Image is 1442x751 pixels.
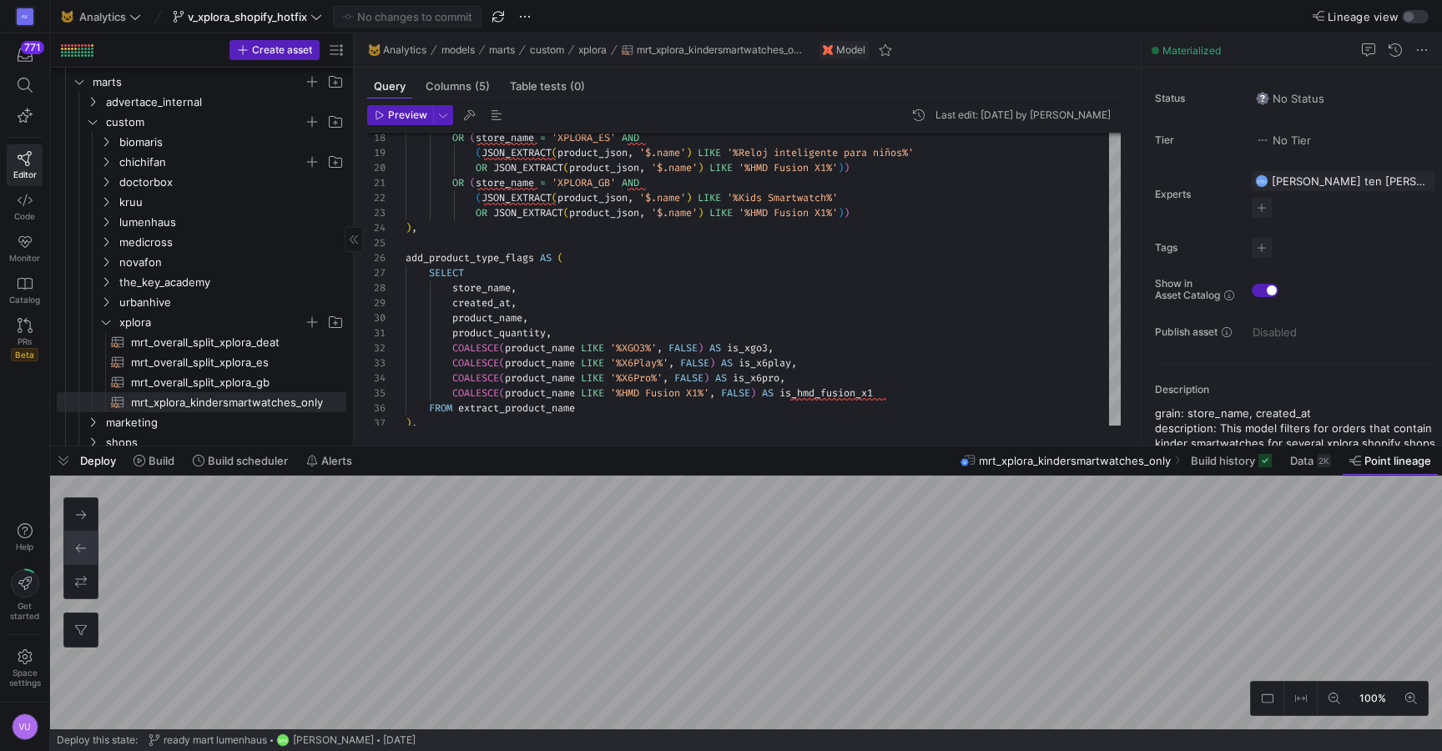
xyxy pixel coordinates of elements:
[452,371,499,385] span: COALESCE
[367,145,386,160] div: 19
[367,160,386,175] div: 20
[552,176,616,189] span: 'XPLORA_GB'
[57,372,346,392] a: mrt_overall_split_xplora_gb​​​​​​​​​​
[131,333,327,352] span: mrt_overall_split_xplora_deat​​​​​​​​​​
[779,371,785,385] span: ,
[12,713,38,740] div: VU
[668,341,698,355] span: FALSE
[639,146,686,159] span: '$.name'
[9,295,40,305] span: Catalog
[61,11,73,23] span: 🐱
[367,190,386,205] div: 22
[367,325,386,340] div: 31
[119,313,304,332] span: xplora
[383,734,416,746] span: [DATE]
[522,311,528,325] span: ,
[57,332,346,352] div: Press SPACE to select this row.
[637,44,805,56] span: mrt_xplora_kindersmartwatches_only
[367,386,386,401] div: 35
[7,562,43,628] button: Getstarted
[651,161,698,174] span: '$.name'
[510,81,585,92] span: Table tests
[628,191,633,204] span: ,
[383,44,426,56] span: Analytics
[229,40,320,60] button: Create asset
[7,3,43,31] a: AV
[610,386,709,400] span: '%HMD Fusion X1%'
[367,355,386,370] div: 33
[452,311,522,325] span: product_name
[686,146,692,159] span: )
[836,44,865,56] span: Model
[721,386,750,400] span: FALSE
[57,112,346,132] div: Press SPACE to select this row.
[57,352,346,372] div: Press SPACE to select this row.
[505,386,575,400] span: product_name
[1342,446,1439,475] button: Point lineage
[499,386,505,400] span: (
[610,356,668,370] span: '%X6Play%'
[1290,454,1313,467] span: Data
[452,386,499,400] span: COALESCE
[1155,134,1238,146] span: Tier
[367,175,386,190] div: 21
[7,516,43,559] button: Help
[106,113,304,132] span: custom
[119,133,344,152] span: biomaris
[727,341,768,355] span: is_xgo3
[935,109,1111,121] div: Last edit: [DATE] by [PERSON_NAME]
[610,341,657,355] span: '%XGO3%'
[552,131,616,144] span: 'XPLORA_ES'
[578,44,607,56] span: xplora
[452,131,464,144] span: OR
[557,251,563,265] span: (
[1256,92,1324,105] span: No Status
[1328,10,1399,23] span: Lineage view
[622,131,639,144] span: AND
[367,280,386,295] div: 28
[1256,134,1269,147] img: No tier
[452,326,546,340] span: product_quantity
[709,356,715,370] span: )
[1191,454,1255,467] span: Build history
[426,81,490,92] span: Columns
[131,373,327,392] span: mrt_overall_split_xplora_gb​​​​​​​​​​
[57,192,346,212] div: Press SPACE to select this row.
[1256,92,1269,105] img: No status
[57,172,346,192] div: Press SPACE to select this row.
[698,161,703,174] span: )
[618,40,809,60] button: mrt_xplora_kindersmartwatches_only
[57,72,346,92] div: Press SPACE to select this row.
[482,191,552,204] span: JSON_EXTRACT
[530,44,564,56] span: custom
[476,176,534,189] span: store_name
[489,44,515,56] span: marts
[11,348,38,361] span: Beta
[499,356,505,370] span: (
[321,454,352,467] span: Alerts
[452,281,511,295] span: store_name
[1155,421,1435,496] p: description: This model filters for orders that contain kinder smartwatches for several xplora sh...
[367,295,386,310] div: 29
[14,542,35,552] span: Help
[188,10,307,23] span: v_xplora_shopify_hotfix
[674,371,703,385] span: FALSE
[119,233,344,252] span: medicross
[119,193,344,212] span: kruu
[7,40,43,70] button: 771
[293,734,374,746] span: [PERSON_NAME]
[476,191,482,204] span: (
[739,356,791,370] span: is_x6play
[21,41,44,54] div: 771
[441,44,475,56] span: models
[1256,134,1311,147] span: No Tier
[1155,242,1238,254] span: Tags
[844,206,850,219] span: )
[721,356,733,370] span: AS
[574,40,611,60] button: xplora
[733,371,779,385] span: is_x6pro
[739,206,838,219] span: '%HMD Fusion X1%'
[7,144,43,186] a: Editor
[57,272,346,292] div: Press SPACE to select this row.
[367,310,386,325] div: 30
